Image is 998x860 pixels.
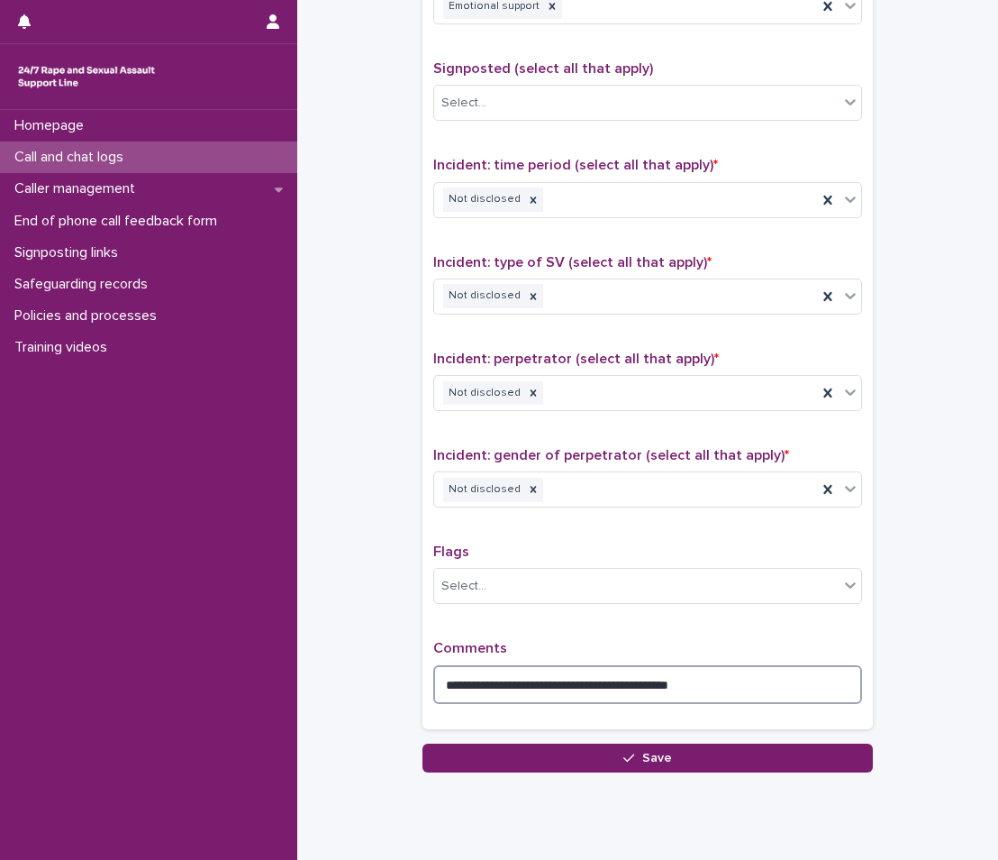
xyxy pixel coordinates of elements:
div: Not disclosed [443,381,523,406]
div: Not disclosed [443,478,523,502]
span: Signposted (select all that apply) [433,61,653,76]
p: Signposting links [7,244,132,261]
div: Not disclosed [443,284,523,308]
span: Comments [433,641,507,655]
img: rhQMoQhaT3yELyF149Cw [14,59,159,95]
span: Incident: perpetrator (select all that apply) [433,352,719,366]
span: Flags [433,544,469,559]
p: Training videos [7,339,122,356]
span: Incident: gender of perpetrator (select all that apply) [433,448,789,462]
span: Save [642,752,672,764]
p: Safeguarding records [7,276,162,293]
p: Call and chat logs [7,149,138,166]
p: Policies and processes [7,307,171,325]
p: End of phone call feedback form [7,213,231,230]
div: Not disclosed [443,188,523,212]
span: Incident: time period (select all that apply) [433,158,718,172]
div: Select... [441,94,486,113]
div: Select... [441,577,486,596]
p: Homepage [7,117,98,134]
button: Save [422,744,873,773]
span: Incident: type of SV (select all that apply) [433,255,712,270]
p: Caller management [7,180,150,197]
